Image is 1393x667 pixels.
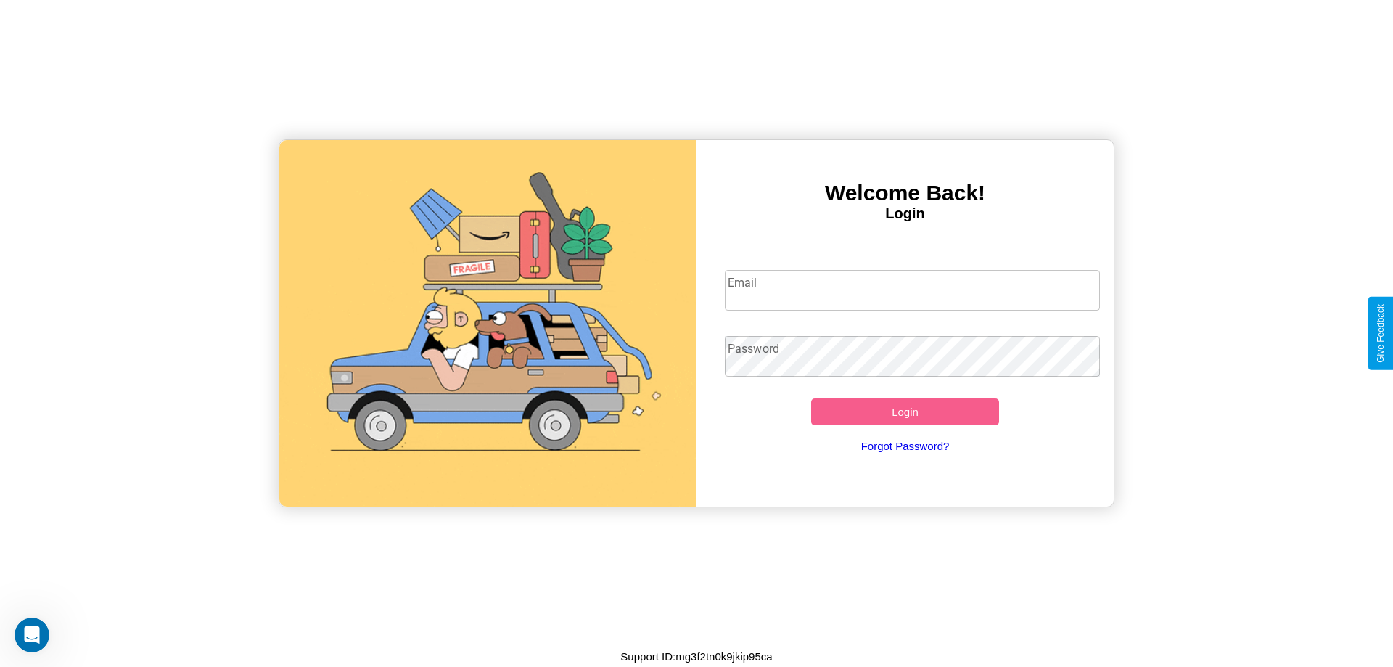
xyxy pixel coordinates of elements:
p: Support ID: mg3f2tn0k9jkip95ca [620,647,772,666]
h4: Login [696,205,1114,222]
div: Give Feedback [1376,304,1386,363]
h3: Welcome Back! [696,181,1114,205]
button: Login [811,398,999,425]
a: Forgot Password? [718,425,1093,467]
img: gif [279,140,696,507]
iframe: Intercom live chat [15,618,49,652]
